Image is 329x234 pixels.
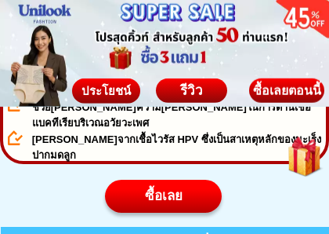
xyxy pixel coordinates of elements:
[105,186,222,207] div: ซื้อเลย
[248,84,324,97] div: ซื้อเลยตอนนี้
[32,100,325,130] h4: ช่วย[PERSON_NAME]ความ[PERSON_NAME]ในการต้านเชื้อแบคทีเรียบริเวณอวัยวะเพศ
[81,82,132,97] span: ประโยชน์
[32,132,325,163] h4: [PERSON_NAME]จากเชื้อไวรัส HPV ซึ่งเป็นสาเหตุหลักของมะเร็งปากมดลูก
[154,80,227,101] div: รีวิว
